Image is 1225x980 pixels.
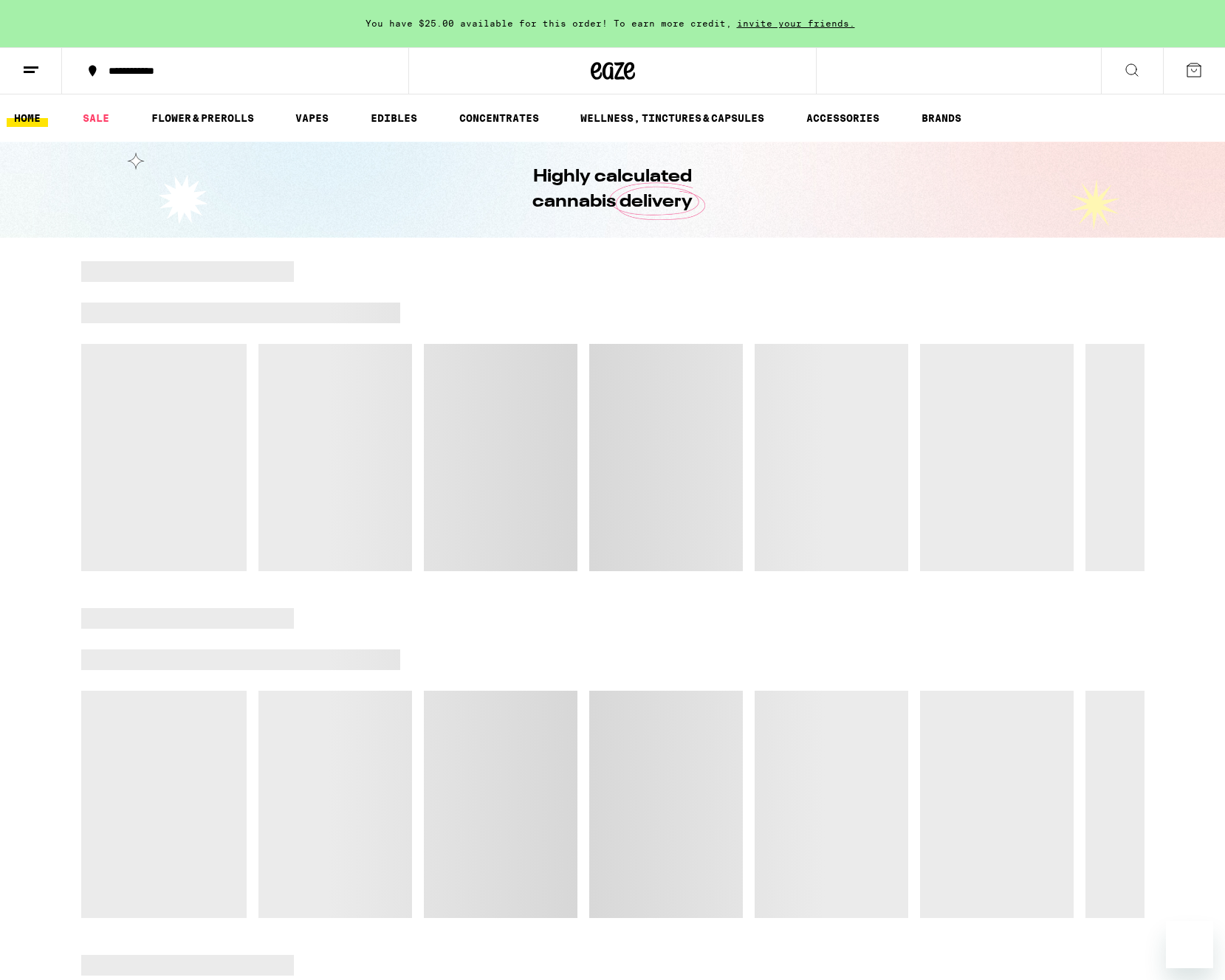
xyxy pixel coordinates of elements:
[288,109,336,127] a: VAPES
[573,109,772,127] a: WELLNESS, TINCTURES & CAPSULES
[732,18,860,28] span: invite your friends.
[144,109,261,127] a: FLOWER & PREROLLS
[366,18,732,28] span: You have $25.00 available for this order! To earn more credit,
[452,109,546,127] a: CONCENTRATES
[1166,921,1213,968] iframe: Button to launch messaging window
[75,109,117,127] a: SALE
[914,109,969,127] a: BRANDS
[7,109,48,127] a: HOME
[491,165,735,215] h1: Highly calculated cannabis delivery
[363,109,425,127] a: EDIBLES
[799,109,887,127] a: ACCESSORIES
